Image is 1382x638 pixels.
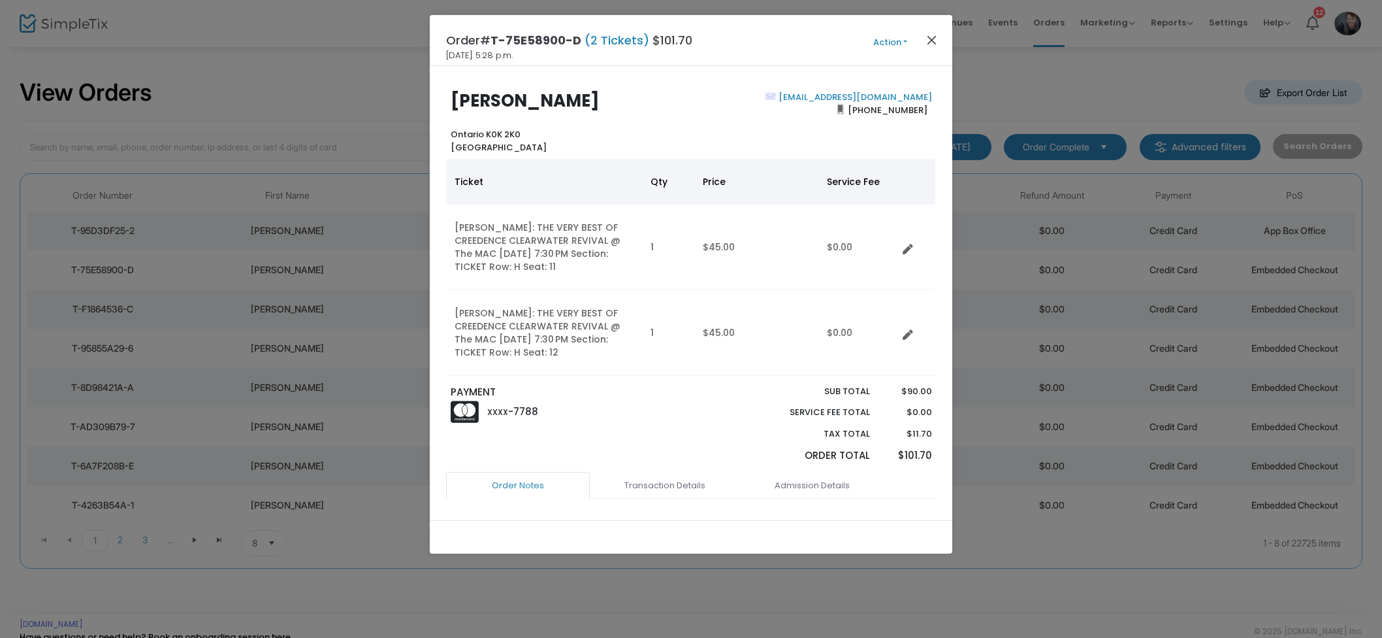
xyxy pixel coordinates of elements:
[695,159,819,205] th: Price
[593,472,737,499] a: Transaction Details
[447,159,935,376] div: Data table
[740,472,884,499] a: Admission Details
[447,159,643,205] th: Ticket
[643,205,695,290] td: 1
[695,290,819,376] td: $45.00
[446,31,692,49] h4: Order# $101.70
[882,385,931,398] p: $90.00
[819,205,897,290] td: $0.00
[695,205,819,290] td: $45.00
[508,405,538,418] span: -7788
[446,49,513,62] span: [DATE] 5:28 p.m.
[882,406,931,419] p: $0.00
[451,385,685,400] p: PAYMENT
[851,35,929,50] button: Action
[643,159,695,205] th: Qty
[882,448,931,463] p: $101.70
[759,406,870,419] p: Service Fee Total
[776,91,932,103] a: [EMAIL_ADDRESS][DOMAIN_NAME]
[759,448,870,463] p: Order Total
[844,99,932,120] span: [PHONE_NUMBER]
[759,385,870,398] p: Sub total
[882,428,931,441] p: $11.70
[490,32,581,48] span: T-75E58900-D
[447,205,643,290] td: [PERSON_NAME]: THE VERY BEST OF CREEDENCE CLEARWATER REVIVAL @ The MAC [DATE] 7:30 PM Section: TI...
[487,407,508,418] span: XXXX
[451,89,600,112] b: [PERSON_NAME]
[643,290,695,376] td: 1
[759,428,870,441] p: Tax Total
[924,31,940,48] button: Close
[451,128,547,154] b: Ontario K0K 2K0 [GEOGRAPHIC_DATA]
[447,290,643,376] td: [PERSON_NAME]: THE VERY BEST OF CREEDENCE CLEARWATER REVIVAL @ The MAC [DATE] 7:30 PM Section: TI...
[819,159,897,205] th: Service Fee
[581,32,652,48] span: (2 Tickets)
[446,472,590,499] a: Order Notes
[819,290,897,376] td: $0.00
